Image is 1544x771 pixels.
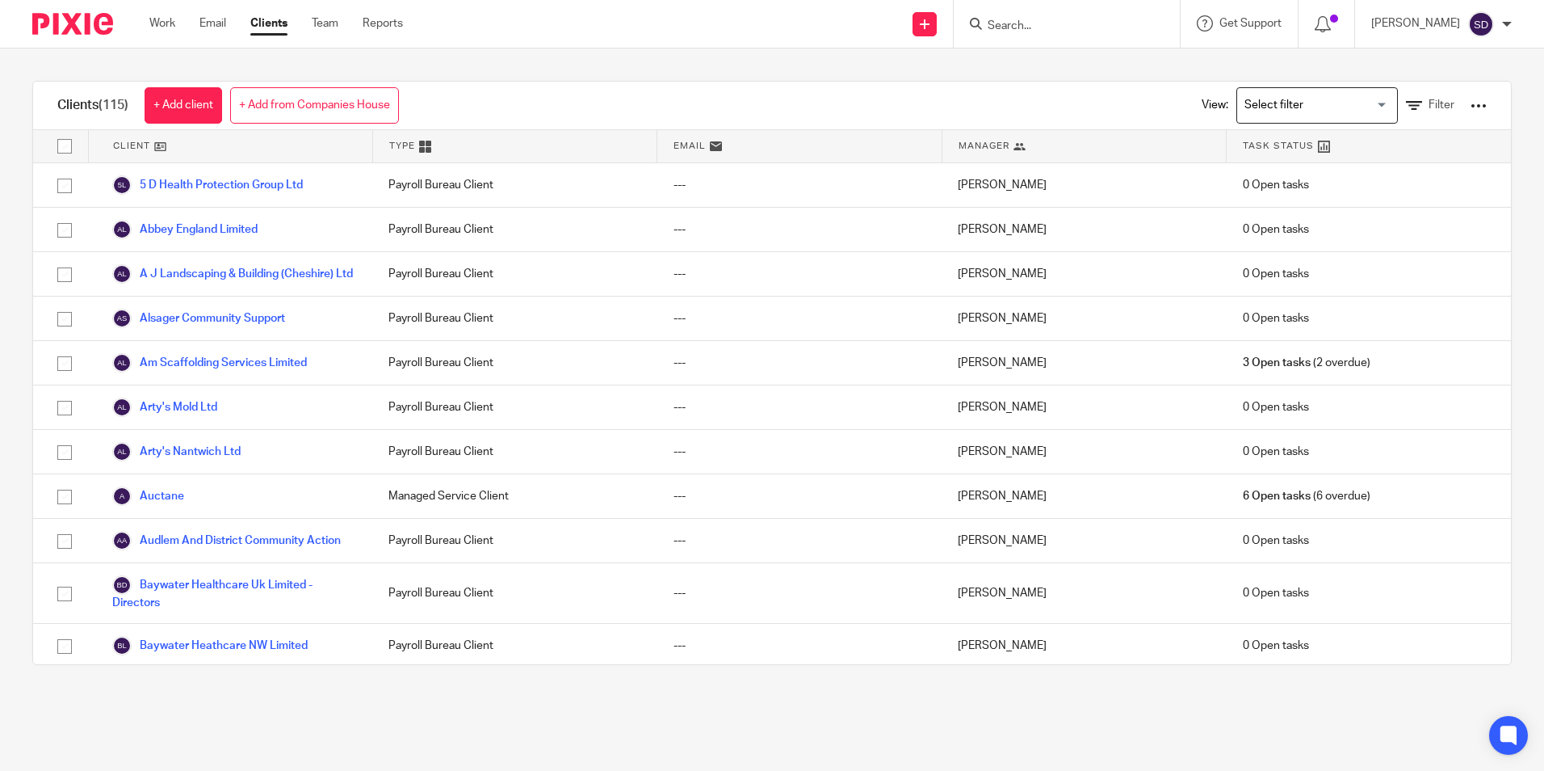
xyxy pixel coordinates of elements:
[942,252,1226,296] div: [PERSON_NAME]
[372,563,657,623] div: Payroll Bureau Client
[986,19,1131,34] input: Search
[942,474,1226,518] div: [PERSON_NAME]
[372,163,657,207] div: Payroll Bureau Client
[112,353,132,373] img: svg%3E
[1243,310,1309,327] span: 0 Open tasks
[942,519,1226,562] div: [PERSON_NAME]
[942,297,1226,340] div: [PERSON_NAME]
[149,15,175,32] a: Work
[372,474,657,518] div: Managed Service Client
[657,385,942,429] div: ---
[1243,355,1370,371] span: (2 overdue)
[372,297,657,340] div: Payroll Bureau Client
[112,636,132,655] img: svg%3E
[1243,399,1309,415] span: 0 Open tasks
[942,163,1226,207] div: [PERSON_NAME]
[113,139,150,153] span: Client
[112,398,132,417] img: svg%3E
[372,341,657,385] div: Payroll Bureau Client
[1239,91,1388,120] input: Search for option
[1429,99,1454,111] span: Filter
[99,99,128,112] span: (115)
[1243,221,1309,238] span: 0 Open tasks
[942,563,1226,623] div: [PERSON_NAME]
[112,575,132,595] img: svg%3E
[657,624,942,668] div: ---
[657,297,942,340] div: ---
[657,474,942,518] div: ---
[112,636,308,655] a: Baywater Heathcare NW Limited
[199,15,226,32] a: Email
[372,624,657,668] div: Payroll Bureau Client
[657,163,942,207] div: ---
[112,531,341,550] a: Audlem And District Community Action
[112,175,132,195] img: svg%3E
[657,563,942,623] div: ---
[112,398,217,417] a: Arty's Mold Ltd
[657,341,942,385] div: ---
[657,430,942,474] div: ---
[112,220,258,239] a: Abbey England Limited
[959,139,1009,153] span: Manager
[112,442,241,461] a: Arty's Nantwich Ltd
[1219,18,1282,29] span: Get Support
[230,87,399,124] a: + Add from Companies House
[112,264,132,284] img: svg%3E
[112,264,353,284] a: A J Landscaping & Building (Cheshire) Ltd
[1371,15,1460,32] p: [PERSON_NAME]
[1468,11,1494,37] img: svg%3E
[372,519,657,562] div: Payroll Bureau Client
[673,139,706,153] span: Email
[1243,177,1309,193] span: 0 Open tasks
[372,385,657,429] div: Payroll Bureau Client
[1243,638,1309,654] span: 0 Open tasks
[942,385,1226,429] div: [PERSON_NAME]
[145,87,222,124] a: + Add client
[312,15,338,32] a: Team
[250,15,287,32] a: Clients
[112,175,303,195] a: 5 D Health Protection Group Ltd
[112,531,132,550] img: svg%3E
[112,442,132,461] img: svg%3E
[942,208,1226,251] div: [PERSON_NAME]
[657,252,942,296] div: ---
[112,309,132,328] img: svg%3E
[57,97,128,114] h1: Clients
[1243,355,1311,371] span: 3 Open tasks
[363,15,403,32] a: Reports
[112,487,132,506] img: svg%3E
[1177,82,1487,129] div: View:
[112,575,356,611] a: Baywater Healthcare Uk Limited - Directors
[389,139,415,153] span: Type
[49,131,80,162] input: Select all
[112,309,285,328] a: Alsager Community Support
[1243,444,1309,460] span: 0 Open tasks
[372,430,657,474] div: Payroll Bureau Client
[657,519,942,562] div: ---
[112,220,132,239] img: svg%3E
[32,13,113,35] img: Pixie
[112,487,184,506] a: Auctane
[1243,488,1311,504] span: 6 Open tasks
[1236,87,1398,124] div: Search for option
[942,341,1226,385] div: [PERSON_NAME]
[1243,533,1309,549] span: 0 Open tasks
[1243,585,1309,601] span: 0 Open tasks
[1243,488,1370,504] span: (6 overdue)
[112,353,307,373] a: Am Scaffolding Services Limited
[1243,266,1309,282] span: 0 Open tasks
[657,208,942,251] div: ---
[942,430,1226,474] div: [PERSON_NAME]
[942,624,1226,668] div: [PERSON_NAME]
[372,252,657,296] div: Payroll Bureau Client
[1243,139,1314,153] span: Task Status
[372,208,657,251] div: Payroll Bureau Client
